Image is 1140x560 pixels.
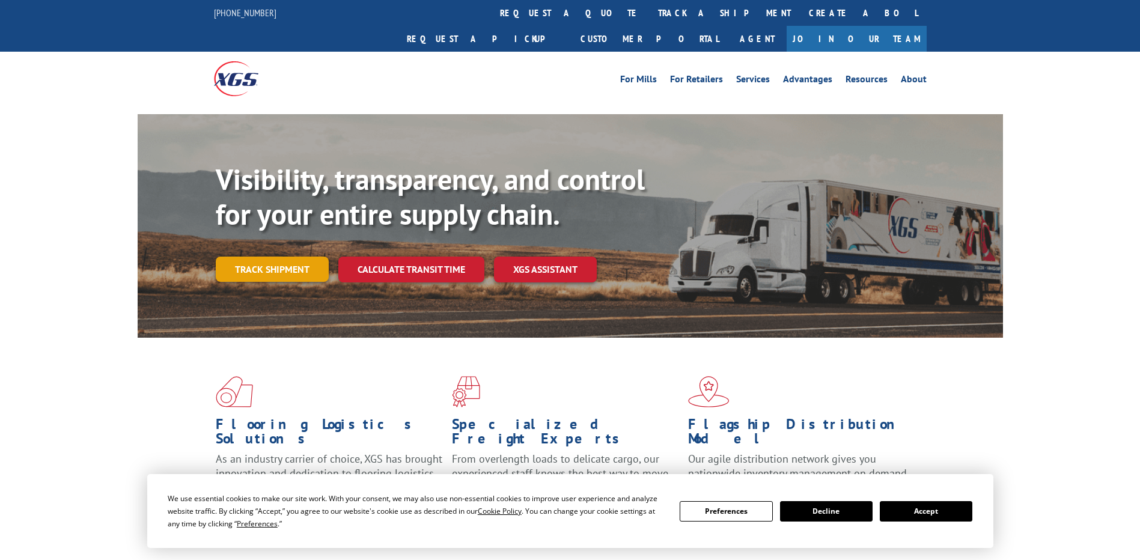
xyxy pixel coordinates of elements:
[688,452,909,480] span: Our agile distribution network gives you nationwide inventory management on demand.
[478,506,522,516] span: Cookie Policy
[216,257,329,282] a: Track shipment
[147,474,993,548] div: Cookie Consent Prompt
[237,519,278,529] span: Preferences
[216,160,645,233] b: Visibility, transparency, and control for your entire supply chain.
[688,376,730,407] img: xgs-icon-flagship-distribution-model-red
[780,501,873,522] button: Decline
[901,75,927,88] a: About
[452,417,679,452] h1: Specialized Freight Experts
[338,257,484,282] a: Calculate transit time
[572,26,728,52] a: Customer Portal
[620,75,657,88] a: For Mills
[494,257,597,282] a: XGS ASSISTANT
[680,501,772,522] button: Preferences
[688,417,915,452] h1: Flagship Distribution Model
[168,492,665,530] div: We use essential cookies to make our site work. With your consent, we may also use non-essential ...
[398,26,572,52] a: Request a pickup
[216,417,443,452] h1: Flooring Logistics Solutions
[452,376,480,407] img: xgs-icon-focused-on-flooring-red
[216,452,442,495] span: As an industry carrier of choice, XGS has brought innovation and dedication to flooring logistics...
[736,75,770,88] a: Services
[846,75,888,88] a: Resources
[670,75,723,88] a: For Retailers
[452,452,679,505] p: From overlength loads to delicate cargo, our experienced staff knows the best way to move your fr...
[214,7,276,19] a: [PHONE_NUMBER]
[787,26,927,52] a: Join Our Team
[216,376,253,407] img: xgs-icon-total-supply-chain-intelligence-red
[880,501,972,522] button: Accept
[728,26,787,52] a: Agent
[783,75,832,88] a: Advantages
